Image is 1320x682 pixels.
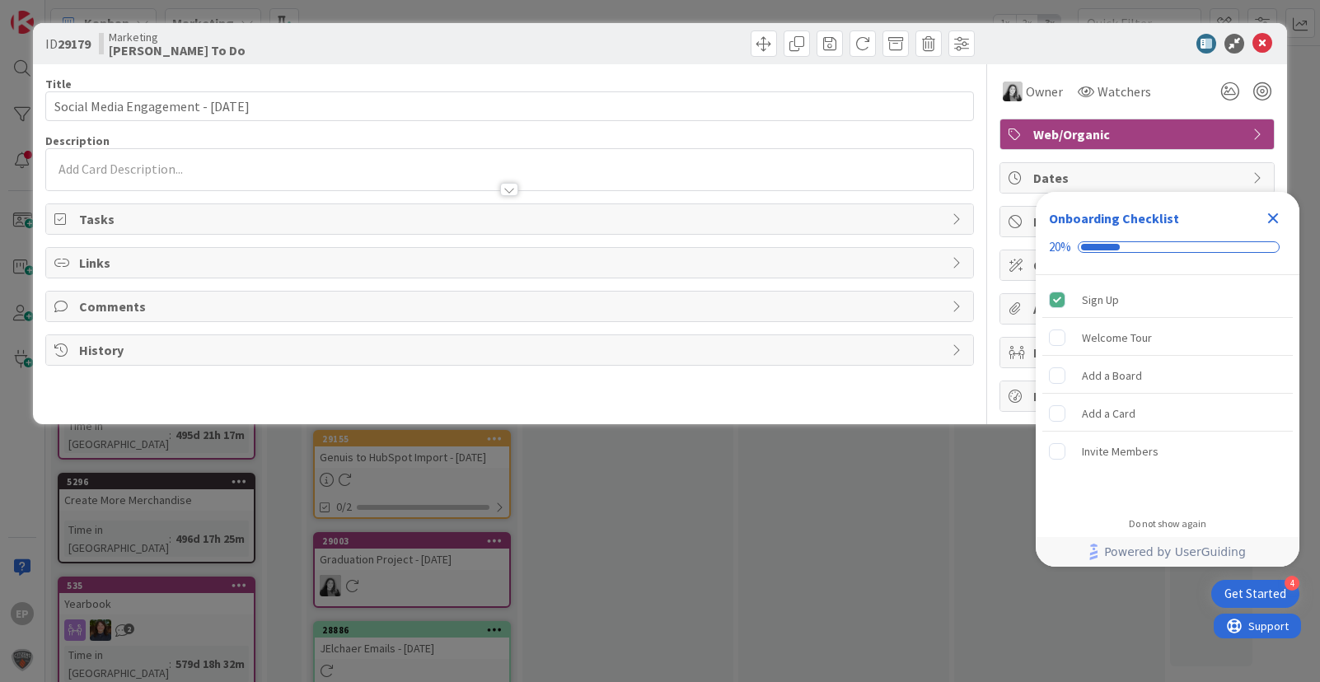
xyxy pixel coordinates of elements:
[1082,404,1135,423] div: Add a Card
[1033,299,1244,319] span: Attachments
[1082,328,1152,348] div: Welcome Tour
[79,253,943,273] span: Links
[1224,586,1286,602] div: Get Started
[109,30,246,44] span: Marketing
[1049,240,1286,255] div: Checklist progress: 20%
[1003,82,1023,101] img: JE
[1082,366,1142,385] div: Add a Board
[1285,576,1299,591] div: 4
[79,297,943,316] span: Comments
[1129,517,1206,530] div: Do not show again
[79,209,943,229] span: Tasks
[1049,208,1179,228] div: Onboarding Checklist
[45,77,72,91] label: Title
[1036,275,1299,507] div: Checklist items
[58,35,91,52] b: 29179
[1049,240,1071,255] div: 20%
[1044,537,1291,567] a: Powered by UserGuiding
[109,44,246,57] b: [PERSON_NAME] To Do
[79,340,943,360] span: History
[1036,537,1299,567] div: Footer
[1033,386,1244,406] span: Metrics
[1033,343,1244,362] span: Mirrors
[1082,441,1159,461] div: Invite Members
[1033,124,1244,144] span: Web/Organic
[1042,357,1293,394] div: Add a Board is incomplete.
[1033,255,1244,275] span: Custom Fields
[1033,168,1244,188] span: Dates
[45,91,974,121] input: type card name here...
[45,34,91,54] span: ID
[1104,542,1246,562] span: Powered by UserGuiding
[1042,395,1293,432] div: Add a Card is incomplete.
[1036,192,1299,567] div: Checklist Container
[1042,320,1293,356] div: Welcome Tour is incomplete.
[1211,580,1299,608] div: Open Get Started checklist, remaining modules: 4
[1042,433,1293,469] div: Invite Members is incomplete.
[1033,212,1244,231] span: Block
[1026,82,1063,101] span: Owner
[1260,205,1286,231] div: Close Checklist
[1098,82,1151,101] span: Watchers
[1042,282,1293,318] div: Sign Up is complete.
[1082,290,1119,310] div: Sign Up
[35,2,75,22] span: Support
[45,133,110,148] span: Description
